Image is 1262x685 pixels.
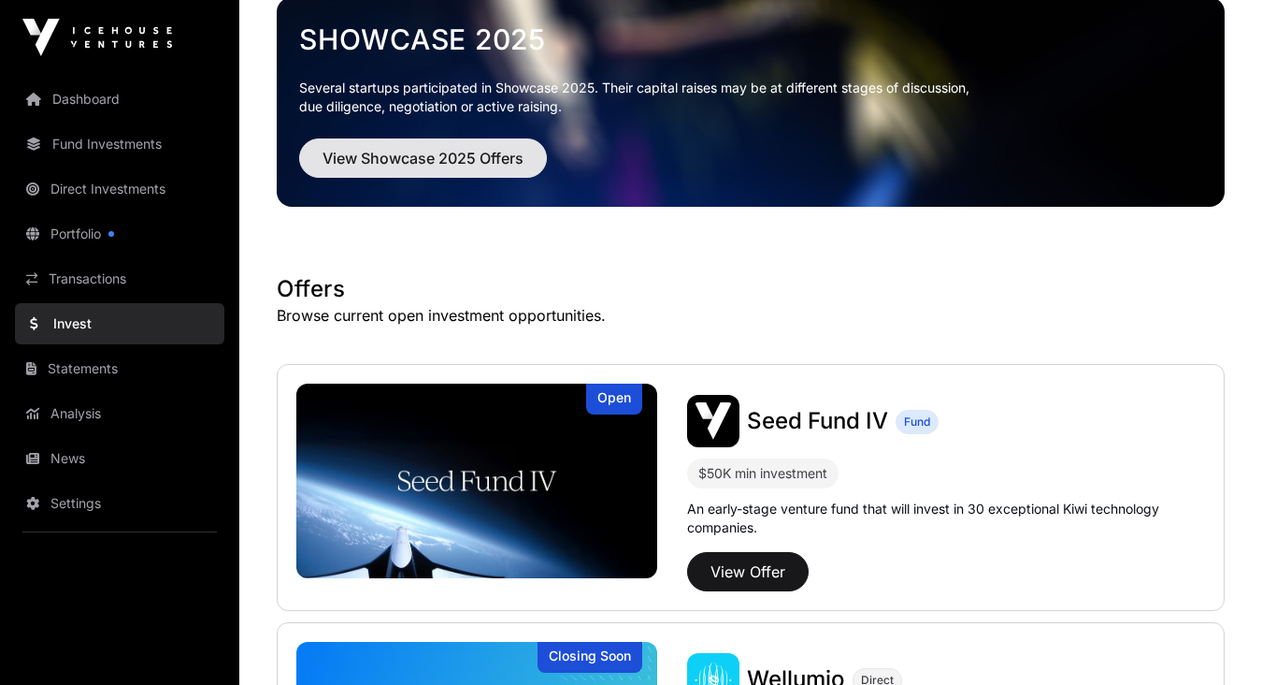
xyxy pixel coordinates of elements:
[277,304,1225,327] p: Browse current open investment opportunities.
[687,459,839,488] div: $50K min investment
[1169,595,1262,685] iframe: Chat Widget
[323,147,523,169] span: View Showcase 2025 Offers
[687,552,809,591] button: View Offer
[277,274,1225,304] h1: Offers
[296,384,657,578] a: Seed Fund IVOpen
[698,462,827,485] div: $50K min investment
[15,124,224,165] a: Fund Investments
[15,213,224,255] a: Portfolio
[299,22,1202,56] a: Showcase 2025
[15,258,224,299] a: Transactions
[15,438,224,479] a: News
[15,483,224,524] a: Settings
[687,395,739,447] img: Seed Fund IV
[296,384,657,578] img: Seed Fund IV
[15,393,224,434] a: Analysis
[747,406,888,436] a: Seed Fund IV
[538,642,642,673] div: Closing Soon
[299,79,1202,116] p: Several startups participated in Showcase 2025. Their capital raises may be at different stages o...
[299,157,547,176] a: View Showcase 2025 Offers
[904,415,930,430] span: Fund
[687,500,1205,537] p: An early-stage venture fund that will invest in 30 exceptional Kiwi technology companies.
[299,138,547,178] button: View Showcase 2025 Offers
[15,168,224,210] a: Direct Investments
[747,407,888,434] span: Seed Fund IV
[15,79,224,120] a: Dashboard
[15,348,224,389] a: Statements
[22,19,172,56] img: Icehouse Ventures Logo
[15,303,224,344] a: Invest
[586,384,642,415] div: Open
